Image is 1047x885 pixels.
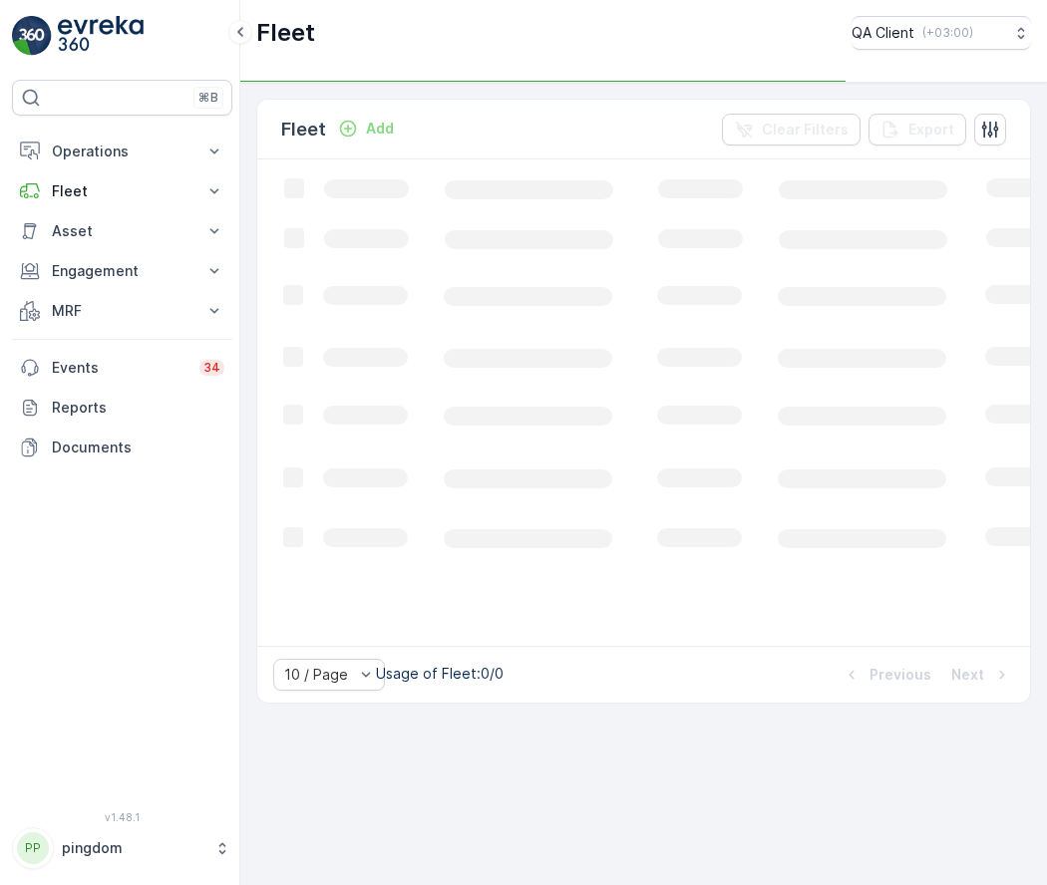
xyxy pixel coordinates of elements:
[52,301,192,321] p: MRF
[852,23,914,43] p: QA Client
[12,348,232,388] a: Events34
[17,832,49,864] div: PP
[852,16,1031,50] button: QA Client(+03:00)
[12,811,232,823] span: v 1.48.1
[198,90,218,106] p: ⌘B
[12,251,232,291] button: Engagement
[52,142,192,161] p: Operations
[12,16,52,56] img: logo
[12,827,232,869] button: PPpingdom
[870,665,931,685] p: Previous
[52,438,224,457] p: Documents
[12,171,232,211] button: Fleet
[376,664,504,684] p: Usage of Fleet : 0/0
[256,17,315,49] p: Fleet
[951,665,984,685] p: Next
[12,291,232,331] button: MRF
[869,114,966,146] button: Export
[12,388,232,428] a: Reports
[203,360,220,376] p: 34
[722,114,861,146] button: Clear Filters
[762,120,849,140] p: Clear Filters
[12,132,232,171] button: Operations
[12,211,232,251] button: Asset
[52,221,192,241] p: Asset
[908,120,954,140] p: Export
[52,261,192,281] p: Engagement
[330,117,402,141] button: Add
[281,116,326,144] p: Fleet
[58,16,144,56] img: logo_light-DOdMpM7g.png
[366,119,394,139] p: Add
[52,181,192,201] p: Fleet
[949,663,1014,687] button: Next
[12,428,232,467] a: Documents
[840,663,933,687] button: Previous
[922,25,973,41] p: ( +03:00 )
[52,358,187,378] p: Events
[62,838,204,858] p: pingdom
[52,398,224,418] p: Reports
